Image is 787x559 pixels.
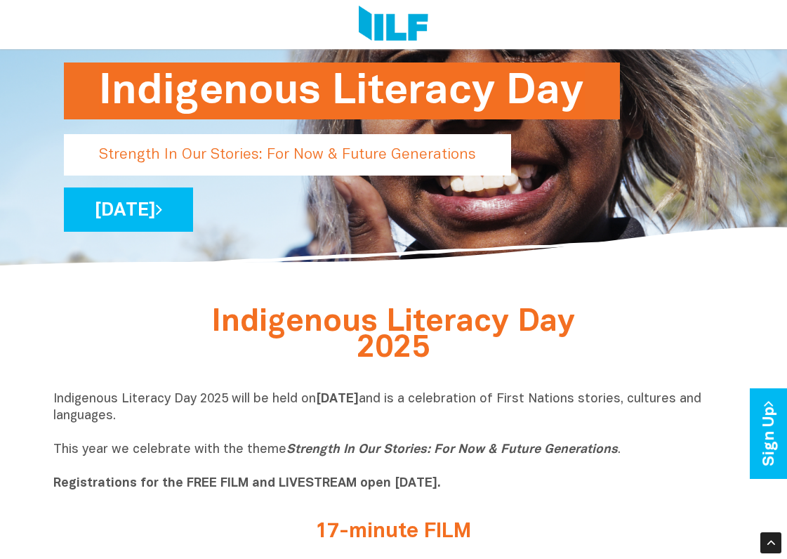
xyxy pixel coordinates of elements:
span: Indigenous Literacy Day 2025 [211,308,575,363]
a: [DATE] [64,188,193,232]
b: Registrations for the FREE FILM and LIVESTREAM open [DATE]. [53,478,441,489]
b: [DATE] [316,393,359,405]
h2: 17-minute FILM [177,520,610,544]
img: Logo [359,6,428,44]
h1: Indigenous Literacy Day [99,63,585,119]
i: Strength In Our Stories: For Now & Future Generations [286,444,618,456]
p: Indigenous Literacy Day 2025 will be held on and is a celebration of First Nations stories, cultu... [53,391,734,492]
div: Scroll Back to Top [760,532,781,553]
p: Strength In Our Stories: For Now & Future Generations [64,134,511,176]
